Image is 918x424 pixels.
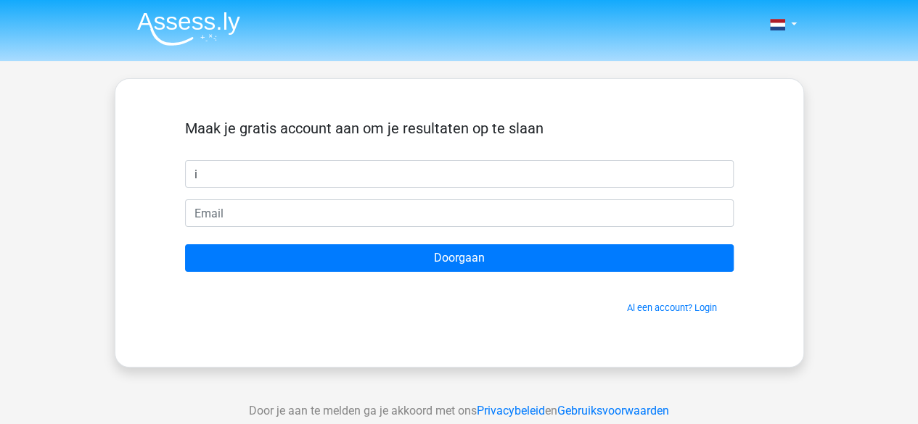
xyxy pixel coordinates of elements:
[185,199,734,227] input: Email
[477,404,545,417] a: Privacybeleid
[557,404,669,417] a: Gebruiksvoorwaarden
[185,120,734,137] h5: Maak je gratis account aan om je resultaten op te slaan
[185,244,734,272] input: Doorgaan
[627,302,717,313] a: Al een account? Login
[137,12,240,46] img: Assessly
[185,160,734,188] input: Voornaam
